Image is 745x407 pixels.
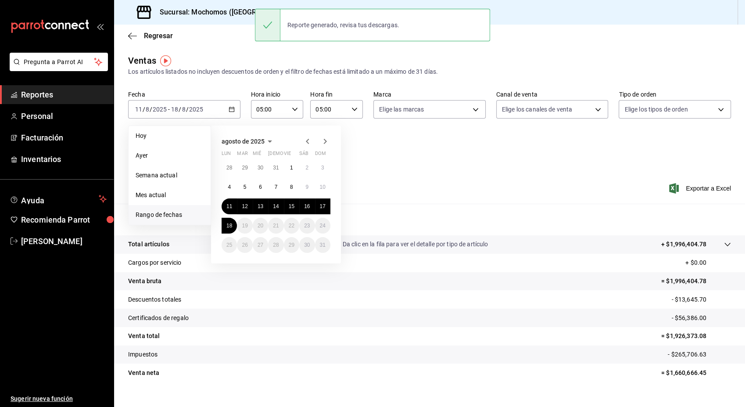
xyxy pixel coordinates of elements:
button: agosto de 2025 [222,136,275,147]
button: 30 de agosto de 2025 [299,237,315,253]
span: / [143,106,145,113]
input: -- [182,106,186,113]
span: Elige las marcas [379,105,424,114]
abbr: 7 de agosto de 2025 [275,184,278,190]
button: 28 de agosto de 2025 [268,237,283,253]
img: Tooltip marker [160,55,171,66]
span: / [186,106,189,113]
button: 9 de agosto de 2025 [299,179,315,195]
span: Exportar a Excel [671,183,731,194]
button: open_drawer_menu [97,23,104,30]
label: Canal de venta [496,91,609,97]
abbr: viernes [284,151,291,160]
button: 19 de agosto de 2025 [237,218,252,234]
p: = $1,996,404.78 [661,277,731,286]
span: Recomienda Parrot [21,214,107,226]
abbr: 20 de agosto de 2025 [258,223,263,229]
span: Ayuda [21,194,95,204]
button: 31 de agosto de 2025 [315,237,330,253]
span: Inventarios [21,153,107,165]
abbr: 5 de agosto de 2025 [244,184,247,190]
span: Semana actual [136,171,204,180]
h3: Sucursal: Mochomos ([GEOGRAPHIC_DATA]) [153,7,303,18]
p: - $56,386.00 [671,313,731,323]
abbr: 22 de agosto de 2025 [289,223,294,229]
abbr: 9 de agosto de 2025 [305,184,308,190]
button: 26 de agosto de 2025 [237,237,252,253]
button: 13 de agosto de 2025 [253,198,268,214]
span: / [150,106,152,113]
button: 10 de agosto de 2025 [315,179,330,195]
abbr: 15 de agosto de 2025 [289,203,294,209]
span: Hoy [136,131,204,140]
button: 30 de julio de 2025 [253,160,268,176]
abbr: 21 de agosto de 2025 [273,223,279,229]
button: 24 de agosto de 2025 [315,218,330,234]
button: 29 de agosto de 2025 [284,237,299,253]
div: Los artículos listados no incluyen descuentos de orden y el filtro de fechas está limitado a un m... [128,67,731,76]
span: Reportes [21,89,107,101]
span: [PERSON_NAME] [21,235,107,247]
button: 5 de agosto de 2025 [237,179,252,195]
button: 22 de agosto de 2025 [284,218,299,234]
button: 14 de agosto de 2025 [268,198,283,214]
p: - $265,706.63 [668,350,731,359]
button: Pregunta a Parrot AI [10,53,108,71]
p: Cargos por servicio [128,258,182,267]
abbr: 12 de agosto de 2025 [242,203,247,209]
p: - $13,645.70 [671,295,731,304]
label: Hora fin [310,91,363,97]
abbr: 30 de julio de 2025 [258,165,263,171]
abbr: 28 de julio de 2025 [226,165,232,171]
abbr: 23 de agosto de 2025 [304,223,310,229]
abbr: miércoles [253,151,261,160]
span: Pregunta a Parrot AI [24,58,94,67]
abbr: 16 de agosto de 2025 [304,203,310,209]
abbr: 31 de julio de 2025 [273,165,279,171]
span: Elige los canales de venta [502,105,572,114]
button: 15 de agosto de 2025 [284,198,299,214]
label: Hora inicio [251,91,304,97]
abbr: 26 de agosto de 2025 [242,242,247,248]
p: Venta neta [128,368,159,378]
abbr: 2 de agosto de 2025 [305,165,308,171]
button: 28 de julio de 2025 [222,160,237,176]
abbr: 30 de agosto de 2025 [304,242,310,248]
abbr: 13 de agosto de 2025 [258,203,263,209]
input: ---- [189,106,204,113]
input: -- [171,106,179,113]
p: + $0.00 [685,258,731,267]
span: Elige los tipos de orden [624,105,688,114]
abbr: 14 de agosto de 2025 [273,203,279,209]
label: Tipo de orden [619,91,731,97]
button: 25 de agosto de 2025 [222,237,237,253]
span: / [179,106,181,113]
div: Ventas [128,54,156,67]
abbr: 17 de agosto de 2025 [320,203,326,209]
label: Marca [373,91,486,97]
abbr: sábado [299,151,308,160]
abbr: 8 de agosto de 2025 [290,184,293,190]
abbr: 3 de agosto de 2025 [321,165,324,171]
abbr: 27 de agosto de 2025 [258,242,263,248]
button: 1 de agosto de 2025 [284,160,299,176]
abbr: 10 de agosto de 2025 [320,184,326,190]
button: 31 de julio de 2025 [268,160,283,176]
input: -- [145,106,150,113]
button: 29 de julio de 2025 [237,160,252,176]
p: = $1,926,373.08 [661,331,731,341]
button: 11 de agosto de 2025 [222,198,237,214]
abbr: jueves [268,151,320,160]
abbr: 4 de agosto de 2025 [228,184,231,190]
p: Resumen [128,214,731,225]
abbr: 24 de agosto de 2025 [320,223,326,229]
span: - [168,106,170,113]
abbr: martes [237,151,247,160]
abbr: 19 de agosto de 2025 [242,223,247,229]
span: Regresar [144,32,173,40]
input: ---- [152,106,167,113]
button: 20 de agosto de 2025 [253,218,268,234]
button: 21 de agosto de 2025 [268,218,283,234]
abbr: 1 de agosto de 2025 [290,165,293,171]
span: Ayer [136,151,204,160]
